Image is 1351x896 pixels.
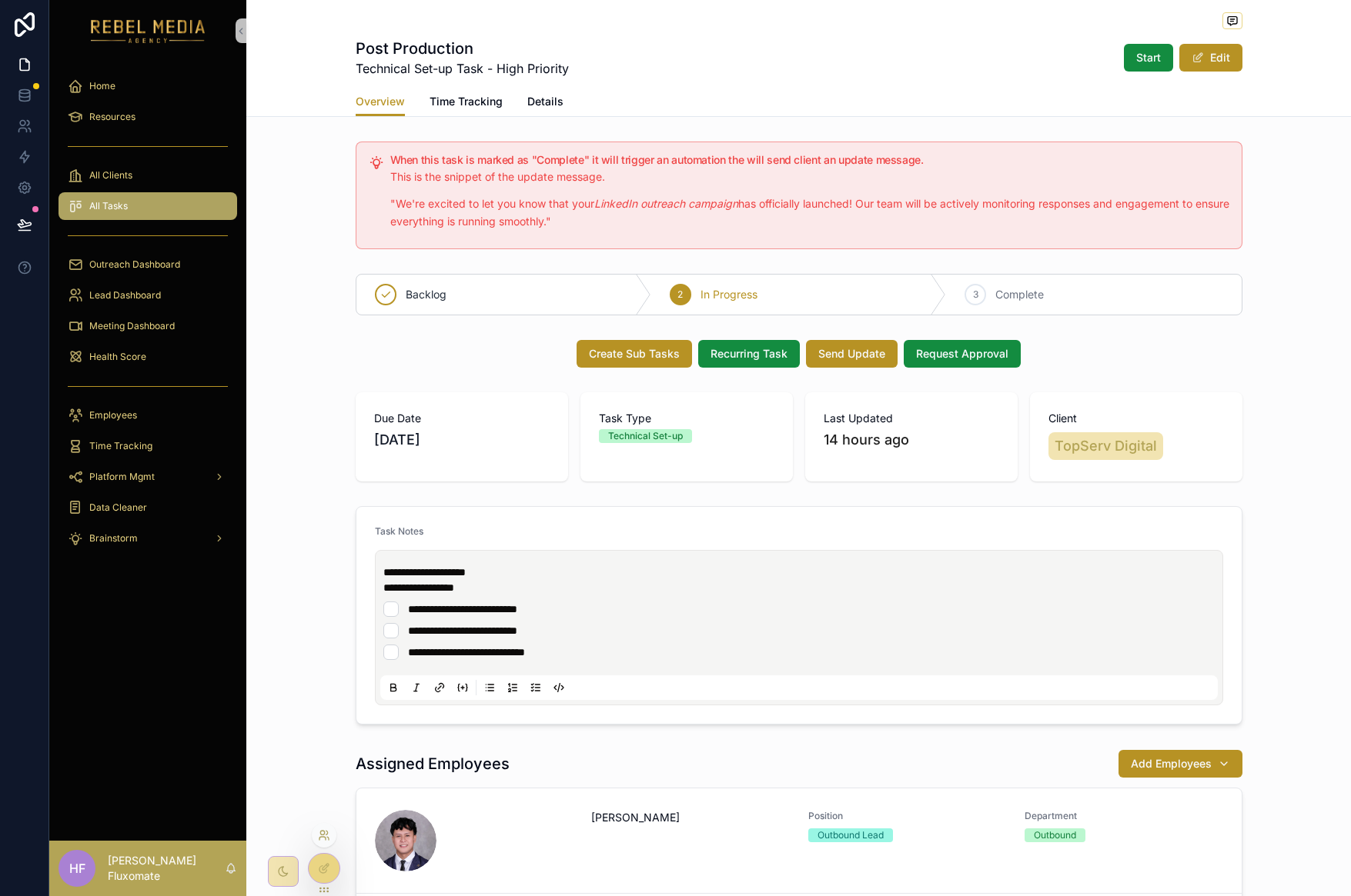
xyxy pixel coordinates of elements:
span: Time Tracking [89,440,152,452]
span: Position [808,810,1007,822]
a: Time Tracking [59,432,237,460]
span: Send Update [818,346,885,361]
a: Meeting Dashboard [59,312,237,340]
p: This is the snippet of the update message. [390,168,1229,186]
div: This is the snippet of the update message. "We're excited to let you know that your *LinkedIn out... [390,168,1229,230]
span: Task Type [599,411,774,426]
p: [PERSON_NAME] Fluxomate [108,853,225,884]
p: "We're excited to let you know that your has officially launched! Our team will be actively monit... [390,195,1229,231]
span: [PERSON_NAME] [591,810,680,825]
a: Employees [59,401,237,429]
span: Task Notes [375,525,423,537]
h1: Post Production [356,38,569,59]
p: 14 hours ago [824,429,909,451]
button: Send Update [806,340,898,368]
span: Create Sub Tasks [589,346,680,361]
em: LinkedIn outreach campaign [594,197,738,210]
span: Add Employees [1131,756,1212,771]
a: Lead Dashboard [59,281,237,309]
span: Home [89,80,115,92]
span: 2 [677,288,683,301]
a: Outreach Dashboard [59,251,237,278]
span: [DATE] [374,429,550,451]
a: Home [59,72,237,100]
a: Brainstorm [59,525,237,552]
h5: When this task is marked as "Complete" it will trigger an automation the will send client an upda... [390,155,1229,165]
a: All Tasks [59,192,237,220]
span: Time Tracking [430,94,503,109]
a: Details [527,88,563,118]
span: Technical Set-up Task - High Priority [356,59,569,78]
span: Employees [89,409,137,421]
span: Brainstorm [89,532,138,545]
span: Data Cleaner [89,501,147,514]
span: Start [1136,50,1161,65]
button: Recurring Task [698,340,800,368]
span: Due Date [374,411,550,426]
button: Start [1124,44,1173,72]
div: Technical Set-up [608,429,683,443]
span: Resources [89,111,135,123]
span: Meeting Dashboard [89,320,175,332]
button: Edit [1179,44,1242,72]
span: All Clients [89,169,132,182]
a: Time Tracking [430,88,503,118]
img: App logo [91,18,206,43]
span: Complete [995,287,1044,302]
span: Recurring Task [711,346,788,361]
span: TopServ Digital [1055,435,1157,457]
div: Outbound Lead [818,828,884,842]
span: Request Approval [916,346,1008,361]
button: Add Employees [1119,750,1242,778]
span: Client [1048,411,1224,426]
a: Data Cleaner [59,494,237,521]
div: scrollable content [49,62,246,572]
button: Create Sub Tasks [577,340,692,368]
span: In Progress [701,287,757,302]
a: Health Score [59,343,237,371]
span: HF [69,859,85,878]
span: Outreach Dashboard [89,258,180,271]
h1: Assigned Employees [356,753,510,774]
a: Resources [59,103,237,131]
button: Request Approval [904,340,1021,368]
span: Department [1025,810,1223,822]
span: Last Updated [824,411,999,426]
span: Health Score [89,351,146,363]
span: All Tasks [89,200,128,212]
span: Overview [356,94,405,109]
a: Overview [356,88,405,117]
div: Outbound [1034,828,1076,842]
span: Platform Mgmt [89,471,155,483]
a: All Clients [59,162,237,189]
span: Lead Dashboard [89,289,161,301]
span: 3 [973,288,978,301]
a: TopServ Digital [1048,432,1163,460]
span: Details [527,94,563,109]
span: Backlog [406,287,446,302]
a: [PERSON_NAME]PositionOutbound LeadDepartmentOutbound [356,788,1242,893]
a: Platform Mgmt [59,463,237,491]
